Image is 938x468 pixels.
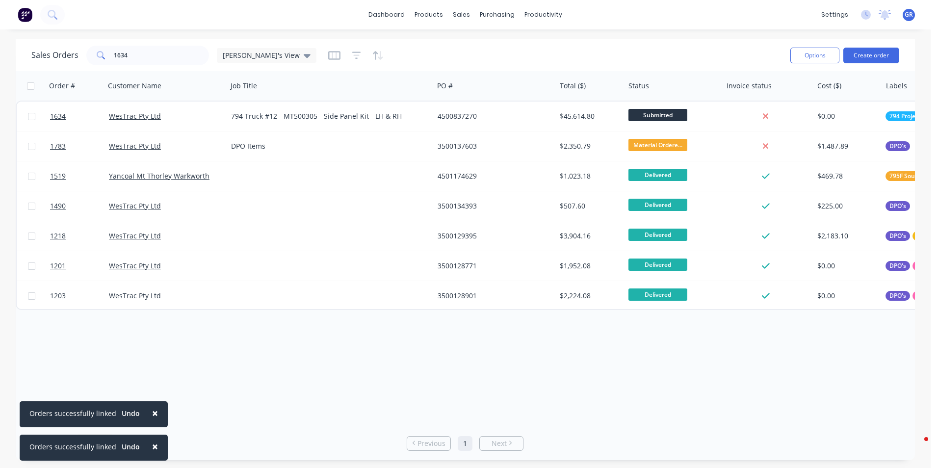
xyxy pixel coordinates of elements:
div: $2,350.79 [560,141,618,151]
span: Delivered [628,199,687,211]
span: × [152,440,158,453]
iframe: Intercom live chat [905,435,928,458]
ul: Pagination [403,436,527,451]
button: DPO's [886,141,910,151]
span: GR [905,10,913,19]
div: Cost ($) [817,81,841,91]
a: dashboard [364,7,410,22]
div: Invoice status [727,81,772,91]
div: $2,224.08 [560,291,618,301]
div: Labels [886,81,907,91]
a: 1203 [50,281,109,311]
span: Delivered [628,169,687,181]
a: Page 1 is your current page [458,436,472,451]
span: 1634 [50,111,66,121]
span: 1519 [50,171,66,181]
a: 1519 [50,161,109,191]
div: purchasing [475,7,520,22]
div: 3500128771 [438,261,547,271]
div: PO # [437,81,453,91]
div: 794 Truck #12 - MT500305 - Side Panel Kit - LH & RH [231,111,419,121]
span: 1201 [50,261,66,271]
span: Material Ordere... [628,139,687,151]
span: DPO's [889,291,906,301]
span: Next [492,439,507,448]
div: $2,183.10 [817,231,875,241]
div: settings [816,7,853,22]
span: Delivered [628,259,687,271]
div: 3500129395 [438,231,547,241]
span: Delivered [628,229,687,241]
div: $0.00 [817,261,875,271]
div: productivity [520,7,567,22]
button: Create order [843,48,899,63]
div: $0.00 [817,291,875,301]
button: Options [790,48,839,63]
span: Previous [417,439,445,448]
a: 1634 [50,102,109,131]
button: Undo [116,406,145,421]
div: Customer Name [108,81,161,91]
a: WesTrac Pty Ltd [109,291,161,300]
div: Status [628,81,649,91]
span: Submitted [628,109,687,121]
a: Yancoal Mt Thorley Warkworth [109,171,209,181]
button: DPO's [886,201,910,211]
div: $3,904.16 [560,231,618,241]
span: × [152,406,158,420]
span: DPO's [889,141,906,151]
div: DPO Items [231,141,419,151]
a: WesTrac Pty Ltd [109,141,161,151]
a: 1490 [50,191,109,221]
div: $45,614.80 [560,111,618,121]
div: 3500134393 [438,201,547,211]
div: Order # [49,81,75,91]
span: 1218 [50,231,66,241]
span: DPO's [889,261,906,271]
div: $507.60 [560,201,618,211]
div: products [410,7,448,22]
h1: Sales Orders [31,51,78,60]
button: Close [142,401,168,425]
div: $0.00 [817,111,875,121]
div: $1,023.18 [560,171,618,181]
a: 1218 [50,221,109,251]
div: sales [448,7,475,22]
span: 1490 [50,201,66,211]
img: Factory [18,7,32,22]
span: DPO's [889,201,906,211]
a: WesTrac Pty Ltd [109,111,161,121]
a: WesTrac Pty Ltd [109,201,161,210]
div: 3500128901 [438,291,547,301]
span: 1203 [50,291,66,301]
span: 794 Project [889,111,921,121]
span: 1783 [50,141,66,151]
div: Job Title [231,81,257,91]
div: $225.00 [817,201,875,211]
span: Delivered [628,288,687,301]
a: WesTrac Pty Ltd [109,231,161,240]
div: $1,952.08 [560,261,618,271]
div: $1,487.89 [817,141,875,151]
div: Orders successfully linked [29,408,116,418]
a: 1783 [50,131,109,161]
a: Previous page [407,439,450,448]
div: 4501174629 [438,171,547,181]
div: 3500137603 [438,141,547,151]
div: Orders successfully linked [29,442,116,452]
button: Close [142,435,168,458]
a: 1201 [50,251,109,281]
span: DPO's [889,231,906,241]
input: Search... [114,46,209,65]
a: Next page [480,439,523,448]
a: WesTrac Pty Ltd [109,261,161,270]
span: [PERSON_NAME]'s View [223,50,300,60]
div: $469.78 [817,171,875,181]
div: 4500837270 [438,111,547,121]
div: Total ($) [560,81,586,91]
button: Undo [116,440,145,454]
